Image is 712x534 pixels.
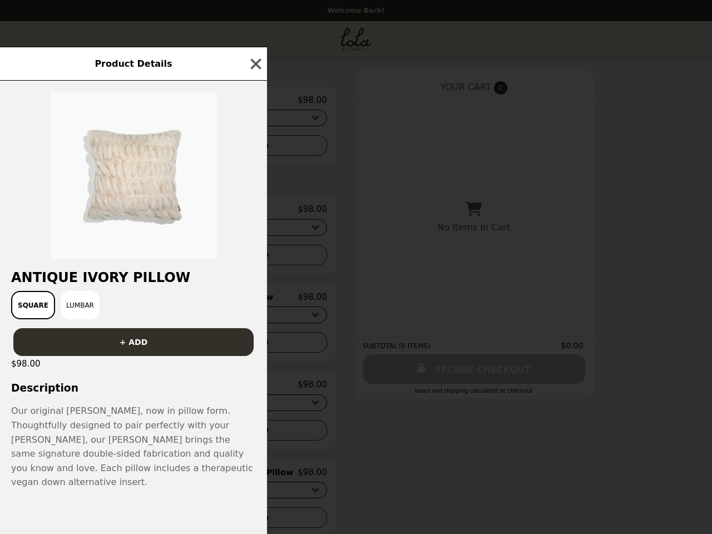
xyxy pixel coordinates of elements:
img: Square [50,92,217,259]
span: Our original [PERSON_NAME], now in pillow form. Thoughtfully designed to pair perfectly with your... [11,406,253,487]
button: Square [11,291,55,319]
span: Product Details [95,58,172,69]
button: Lumbar [61,291,100,319]
button: + ADD [13,328,254,356]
